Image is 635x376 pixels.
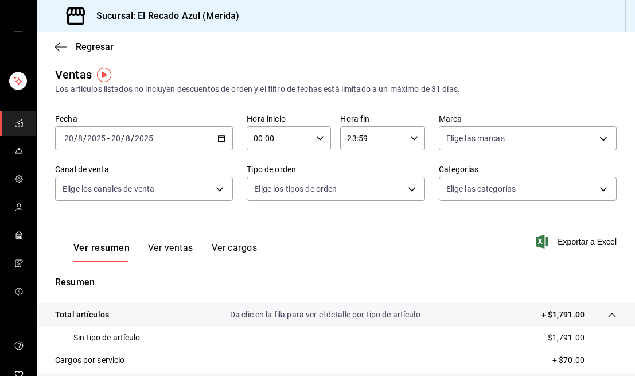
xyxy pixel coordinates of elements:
[55,354,125,366] p: Cargos por servicio
[230,309,420,321] p: Da clic en la fila para ver el detalle por tipo de artículo
[134,134,154,143] input: ----
[446,183,516,195] span: Elige las categorías
[212,242,258,262] button: Ver cargos
[73,332,141,344] p: Sin tipo de artículo
[87,134,106,143] input: ----
[87,9,239,23] h3: Sucursal: El Recado Azul (Merida)
[55,276,617,289] p: Resumen
[254,183,337,195] span: Elige los tipos de orden
[97,68,111,82] img: Tooltip marker
[55,115,233,123] label: Fecha
[148,242,193,262] button: Ver ventas
[55,309,109,321] p: Total artículos
[121,134,124,143] span: /
[439,165,617,173] label: Categorías
[55,165,233,173] label: Canal de venta
[55,41,114,52] button: Regresar
[73,242,257,262] div: navigation tabs
[552,354,617,366] p: + $70.00
[77,134,83,143] input: --
[340,115,424,123] label: Hora fin
[55,66,92,83] div: Ventas
[76,41,114,52] span: Regresar
[63,183,154,195] span: Elige los canales de venta
[55,83,617,95] div: Los artículos listados no incluyen descuentos de orden y el filtro de fechas está limitado a un m...
[548,332,585,344] p: $1,791.00
[83,134,87,143] span: /
[111,134,121,143] input: --
[446,133,505,144] span: Elige las marcas
[131,134,134,143] span: /
[74,134,77,143] span: /
[64,134,74,143] input: --
[247,165,424,173] label: Tipo de orden
[107,134,110,143] span: -
[247,115,331,123] label: Hora inicio
[14,30,23,39] button: open drawer
[439,115,617,123] label: Marca
[541,309,585,321] p: + $1,791.00
[125,134,131,143] input: --
[73,242,130,262] button: Ver resumen
[538,235,617,249] button: Exportar a Excel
